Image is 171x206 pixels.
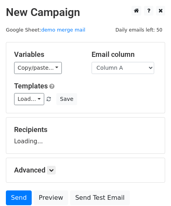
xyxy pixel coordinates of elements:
h5: Email column [92,50,157,59]
span: Daily emails left: 50 [113,26,165,34]
h5: Variables [14,50,80,59]
h2: New Campaign [6,6,165,19]
div: Loading... [14,125,157,146]
a: Load... [14,93,44,105]
a: Templates [14,82,48,90]
h5: Recipients [14,125,157,134]
a: Daily emails left: 50 [113,27,165,33]
a: Send Test Email [70,190,130,205]
a: Copy/paste... [14,62,62,74]
a: demo merge mail [41,27,85,33]
a: Preview [34,190,68,205]
small: Google Sheet: [6,27,85,33]
h5: Advanced [14,166,157,174]
a: Send [6,190,32,205]
button: Save [56,93,77,105]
